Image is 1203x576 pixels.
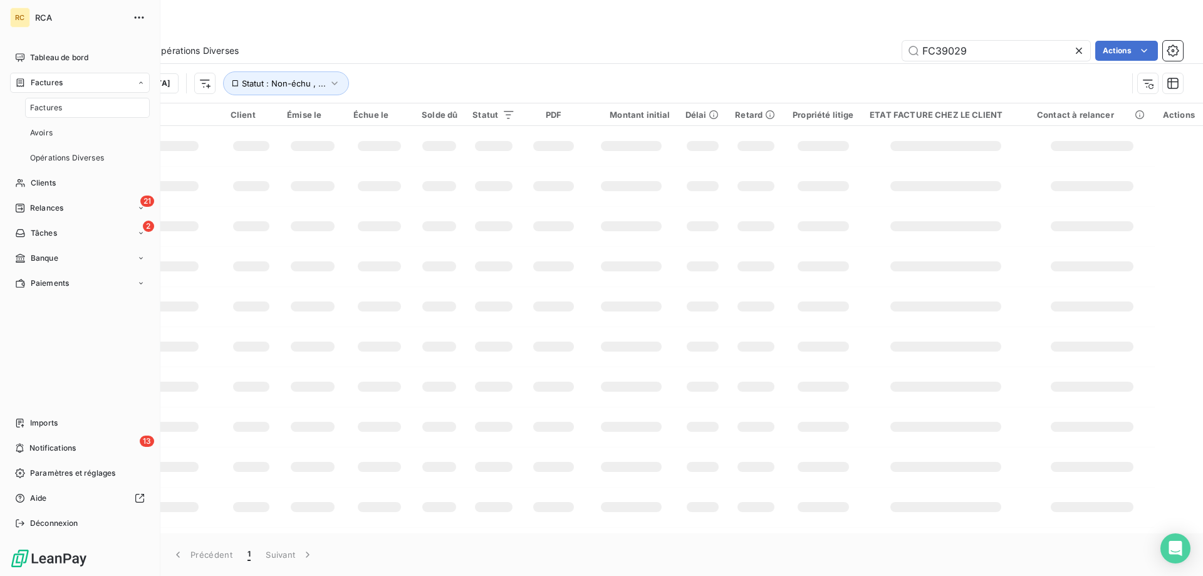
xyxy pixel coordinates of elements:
div: Statut [472,110,514,120]
span: 1 [247,548,251,561]
button: Suivant [258,542,321,568]
span: Tableau de bord [30,52,88,63]
span: 21 [140,196,154,207]
button: 1 [240,542,258,568]
div: RC [10,8,30,28]
span: Paramètres et réglages [30,468,115,479]
span: Factures [31,77,63,88]
span: 13 [140,436,154,447]
button: Actions [1095,41,1158,61]
span: Banque [31,253,58,264]
span: RCA [35,13,125,23]
span: Relances [30,202,63,214]
div: Retard [735,110,776,120]
span: Imports [30,417,58,429]
div: Solde dû [420,110,457,120]
span: Opérations Diverses [154,45,239,57]
span: Clients [31,177,56,189]
div: Client [231,110,272,120]
div: Montant initial [593,110,670,120]
span: Notifications [29,442,76,454]
span: Avoirs [30,127,53,139]
input: Rechercher [902,41,1090,61]
div: Open Intercom Messenger [1160,533,1190,563]
span: Aide [30,493,47,504]
a: Aide [10,488,150,508]
div: Contact à relancer [1037,110,1147,120]
div: Actions [1162,110,1195,120]
div: Échue le [353,110,405,120]
span: Opérations Diverses [30,152,104,164]
span: Paiements [31,278,69,289]
button: Statut : Non-échu , ... [223,71,349,95]
span: Statut : Non-échu , ... [242,78,326,88]
div: Délai [685,110,721,120]
button: Précédent [164,542,240,568]
img: Logo LeanPay [10,548,88,568]
span: Tâches [31,228,57,239]
div: ETAT FACTURE CHEZ LE CLIENT [870,110,1022,120]
span: Déconnexion [30,518,78,529]
div: Émise le [287,110,338,120]
span: 2 [143,221,154,232]
div: PDF [530,110,578,120]
div: Propriété litige [792,110,855,120]
span: Factures [30,102,62,113]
